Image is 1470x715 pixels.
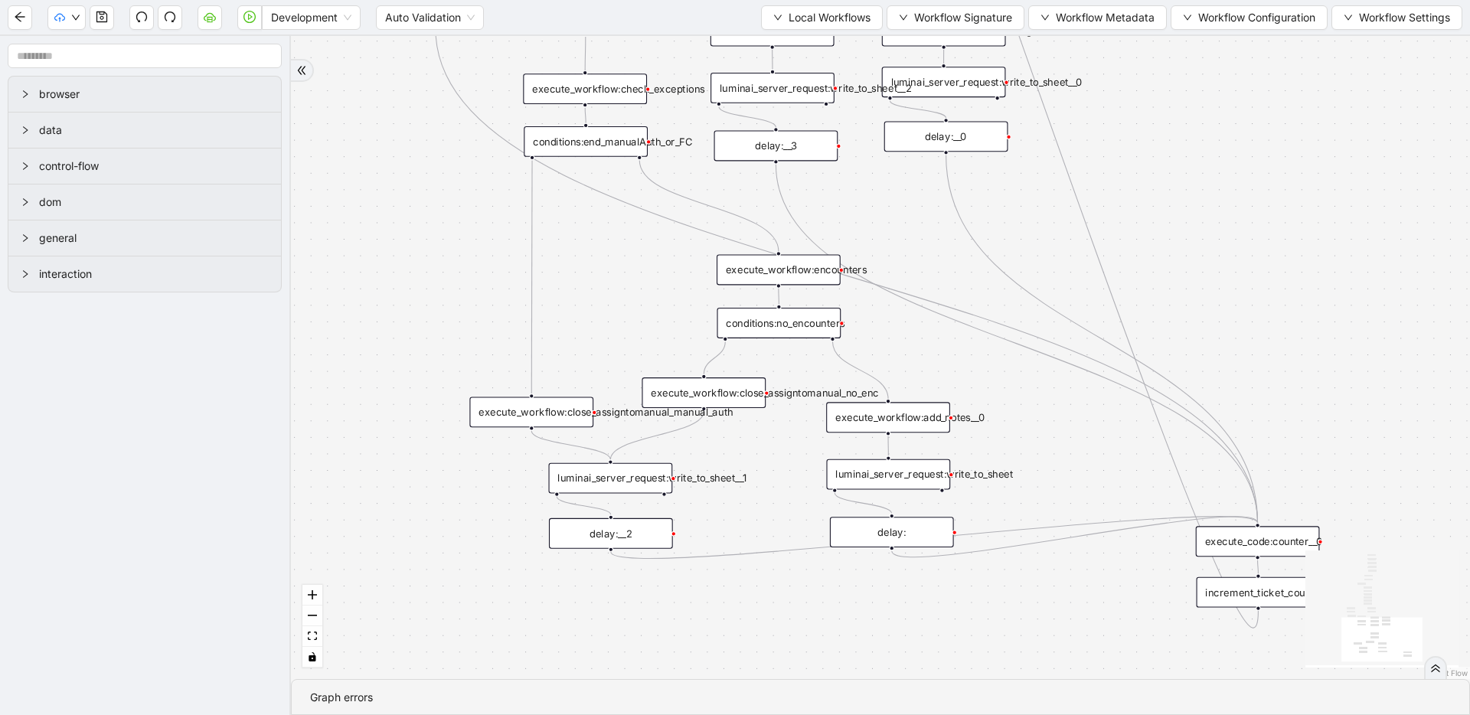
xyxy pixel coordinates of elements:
g: Edge from execute_workflow:close_assigntomanual_manual_auth to luminai_server_request:write_to_sh... [531,431,610,460]
div: conditions:no_encounters [717,308,841,338]
g: Edge from luminai_server_request:write_to_sheet__2 to delay:__3 [719,106,776,127]
button: save [90,5,114,30]
g: Edge from execute_code:counter__0 to increment_ticket_count: [1258,560,1259,574]
button: downWorkflow Signature [887,5,1024,30]
g: Edge from luminai_server_request:write_to_sheet__1 to delay:__2 [557,497,611,515]
div: execute_workflow:encounters [717,255,841,286]
button: toggle interactivity [302,647,322,668]
span: play-circle [243,11,256,23]
span: plus-circle [654,506,675,527]
button: fit view [302,626,322,647]
span: down [773,13,782,22]
g: Edge from conditions:end_manualAuth_or_FC to execute_workflow:encounters [639,160,779,251]
span: Workflow Settings [1359,9,1450,26]
div: execute_code:counter__0 [1196,526,1320,557]
button: downWorkflow Configuration [1171,5,1328,30]
span: right [21,162,30,171]
div: Graph errors [310,689,1451,706]
div: delay:__2 [549,518,673,549]
div: execute_workflow:close_assigntomanual_encountersInvalid [882,16,1006,47]
button: downWorkflow Settings [1331,5,1462,30]
div: execute_workflow:add_notes__0__0 [710,16,835,47]
div: interaction [8,256,281,292]
g: Edge from execute_code:med_name to execute_workflow:check_exceptions [585,37,586,70]
g: Edge from conditions:no_encounters to execute_workflow:close_assigntomanual_no_enc [704,341,725,374]
span: plus-circle [816,116,837,136]
div: luminai_server_request:write_to_sheet__0 [882,67,1006,97]
div: execute_workflow:close_assigntomanual_manual_auth [469,397,593,427]
div: delay:__0 [884,121,1008,152]
div: execute_workflow:add_notes__0 [826,402,950,433]
div: execute_workflow:close_assigntomanual_no_enc [642,377,766,408]
button: redo [158,5,182,30]
g: Edge from execute_workflow:close_assigntomanual_no_enc to luminai_server_request:write_to_sheet__1 [610,411,704,459]
span: data [39,122,269,139]
button: cloud-uploaddown [47,5,86,30]
span: double-right [1430,663,1441,674]
g: Edge from conditions:no_encounters to execute_workflow:add_notes__0 [832,341,888,399]
div: execute_workflow:check_exceptions [523,73,647,104]
span: cloud-upload [54,12,65,23]
div: conditions:end_manualAuth_or_FC [524,126,648,157]
span: down [1040,13,1050,22]
span: Workflow Metadata [1056,9,1155,26]
div: general [8,220,281,256]
span: down [1183,13,1192,22]
g: Edge from delay: to execute_code:counter__0 [892,517,1258,557]
button: zoom in [302,585,322,606]
button: downWorkflow Metadata [1028,5,1167,30]
span: control-flow [39,158,269,175]
button: zoom out [302,606,322,626]
span: general [39,230,269,246]
span: cloud-server [204,11,216,23]
span: plus-circle [932,502,952,523]
span: right [21,269,30,279]
div: luminai_server_request:write_to_sheet__1plus-circle [549,463,673,494]
span: right [21,233,30,243]
g: Edge from delay:__2 to execute_code:counter__0 [611,517,1258,559]
span: redo [164,11,176,23]
div: luminai_server_request:write_to_sheet__1 [549,463,673,494]
span: browser [39,86,269,103]
div: luminai_server_request:write_to_sheet__2 [710,73,835,103]
span: save [96,11,108,23]
g: Edge from delay:__0 to execute_code:counter__0 [946,155,1258,523]
div: luminai_server_request:write_to_sheet__0plus-circle [882,67,1006,97]
div: increment_ticket_count: [1197,577,1321,608]
span: Workflow Signature [914,9,1012,26]
div: control-flow [8,149,281,184]
span: down [1344,13,1353,22]
span: down [71,13,80,22]
g: Edge from luminai_server_request:write_to_sheet__0 to delay:__0 [890,100,946,118]
div: delay: [830,517,954,547]
div: data [8,113,281,148]
span: undo [136,11,148,23]
span: down [899,13,908,22]
span: Workflow Configuration [1198,9,1315,26]
div: luminai_server_request:write_to_sheet [826,459,950,490]
span: right [21,198,30,207]
g: Edge from execute_workflow:check_exceptions to conditions:end_manualAuth_or_FC [585,107,586,122]
span: Auto Validation [385,6,475,29]
div: luminai_server_request:write_to_sheet__2plus-circle [710,73,835,103]
button: cloud-server [198,5,222,30]
span: dom [39,194,269,211]
span: right [21,126,30,135]
a: React Flow attribution [1428,668,1468,677]
button: play-circle [237,5,262,30]
div: luminai_server_request:write_to_sheetplus-circle [826,459,950,490]
div: delay:__3 [714,130,838,161]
